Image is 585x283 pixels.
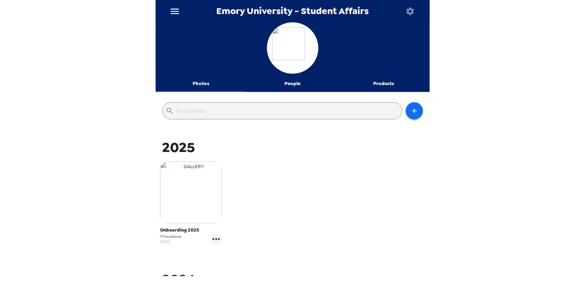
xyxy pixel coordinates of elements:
button: People [247,75,338,92]
span: Onboarding 2025 [160,227,222,234]
span: Emory University - Student Affairs [216,7,369,16]
img: gallery [160,162,222,223]
input: Find photos [176,105,399,116]
button: gallery menu [211,234,222,245]
button: Photos [156,75,247,92]
span: 2025 [162,138,195,156]
img: org logo [272,27,313,69]
span: 77 headshots [160,234,181,239]
button: Products [338,75,430,92]
span: [DATE] [160,239,181,244]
